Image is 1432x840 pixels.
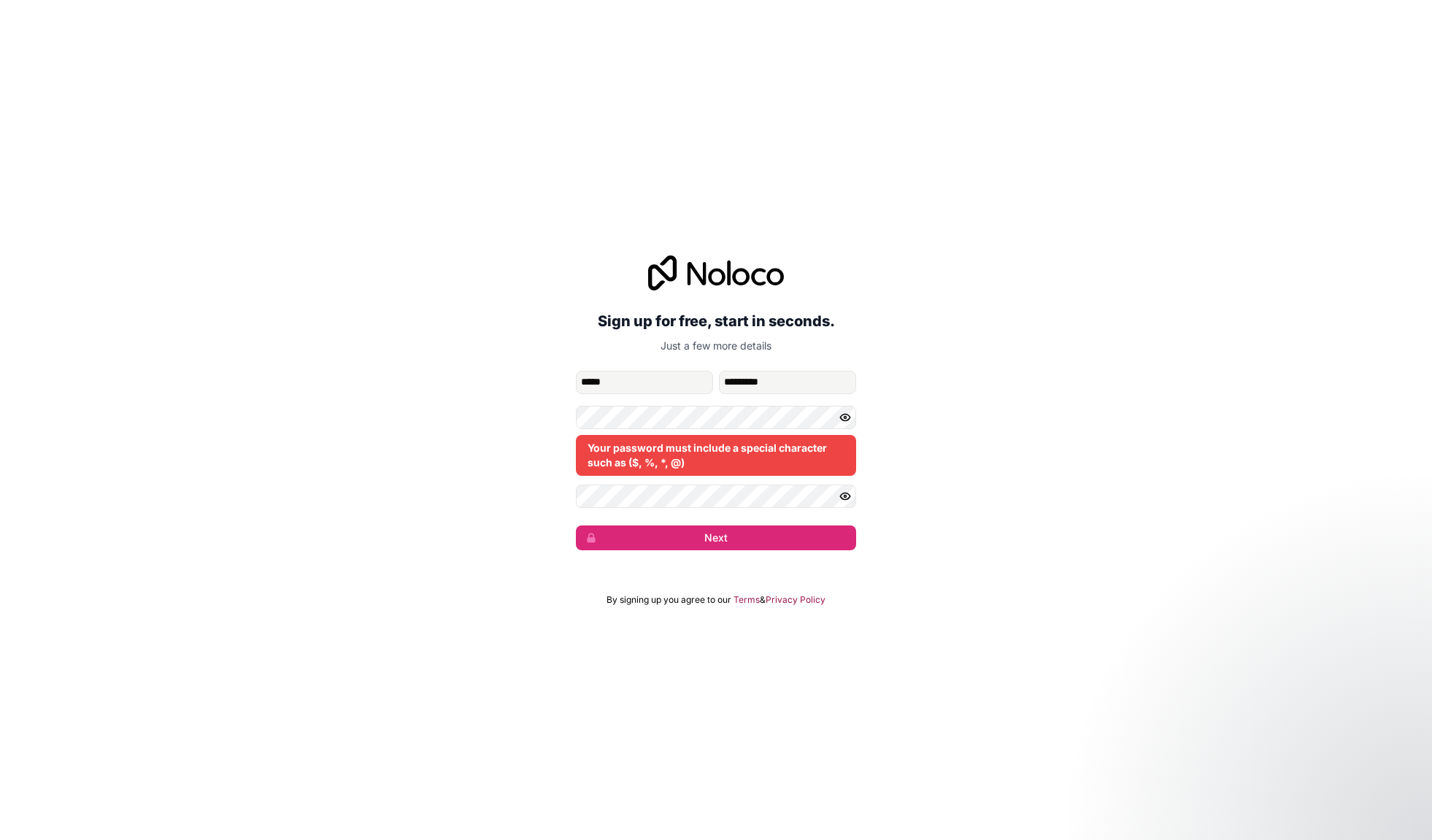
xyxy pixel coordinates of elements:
[576,485,856,508] input: Confirm password
[607,594,731,606] span: By signing up you agree to our
[576,339,856,353] p: Just a few more details
[576,308,856,334] h2: Sign up for free, start in seconds.
[766,594,825,606] a: Privacy Policy
[576,371,713,394] input: given-name
[760,594,766,606] span: &
[576,406,856,429] input: Password
[719,371,856,394] input: family-name
[576,435,856,476] div: Your password must include a special character such as ($, %, *, @)
[576,525,856,550] button: Next
[734,594,760,606] a: Terms
[1140,731,1432,833] iframe: Intercom notifications message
